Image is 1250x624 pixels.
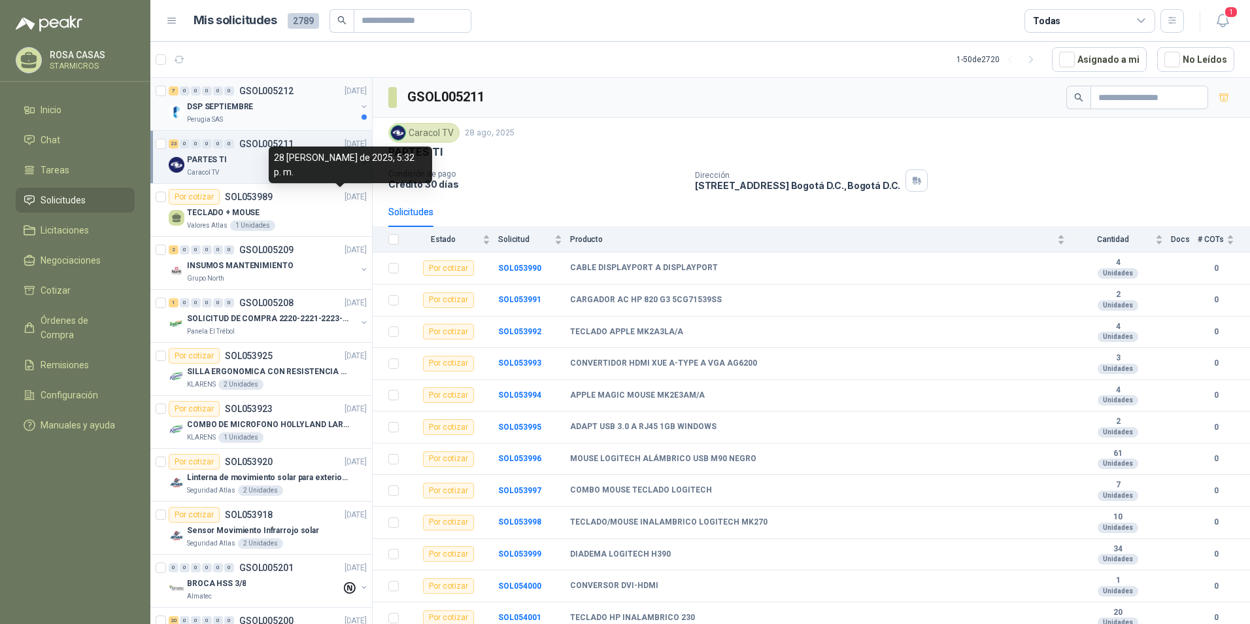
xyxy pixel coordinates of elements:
img: Company Logo [169,475,184,491]
img: Logo peakr [16,16,82,31]
span: Negociaciones [41,253,101,268]
div: Caracol TV [388,123,460,143]
div: 0 [213,139,223,148]
b: 0 [1198,389,1234,402]
div: 0 [202,245,212,254]
a: Órdenes de Compra [16,308,135,347]
img: Company Logo [169,528,184,544]
span: 1 [1224,6,1238,18]
a: Solicitudes [16,188,135,213]
b: CONVERTIDOR HDMI XUE A-TYPE A VGA AG6200 [570,358,757,369]
p: COMBO DE MICROFONO HOLLYLAND LARK M2 [187,419,350,431]
b: SOL053999 [498,549,541,559]
p: Linterna de movimiento solar para exteriores con 77 leds [187,472,350,484]
b: CABLE DISPLAYPORT A DISPLAYPORT [570,263,718,273]
div: 0 [169,563,178,572]
button: 1 [1211,9,1234,33]
b: 61 [1073,449,1163,459]
div: Por cotizar [169,401,220,417]
p: [DATE] [345,350,367,362]
span: 2789 [288,13,319,29]
a: SOL053996 [498,454,541,463]
div: 0 [180,245,190,254]
p: Seguridad Atlas [187,538,235,549]
p: [STREET_ADDRESS] Bogotá D.C. , Bogotá D.C. [695,180,900,191]
div: 0 [202,86,212,95]
a: Manuales y ayuda [16,413,135,438]
b: 1 [1073,576,1163,586]
b: CARGADOR AC HP 820 G3 5CG71539SS [570,295,722,305]
div: 2 [169,245,178,254]
img: Company Logo [169,422,184,438]
a: SOL053993 [498,358,541,368]
p: PARTES TI [388,145,442,159]
div: 0 [180,298,190,307]
p: Condición de pago [388,169,684,179]
span: Licitaciones [41,223,89,237]
a: SOL053995 [498,423,541,432]
div: Por cotizar [423,324,474,339]
div: 2 Unidades [218,379,263,390]
div: 0 [191,298,201,307]
p: GSOL005209 [239,245,294,254]
p: GSOL005211 [239,139,294,148]
div: 0 [202,298,212,307]
div: 0 [202,139,212,148]
img: Company Logo [391,126,405,140]
b: TECLADO HP INALAMBRICO 230 [570,613,695,623]
b: DIADEMA LOGITECH H390 [570,549,671,560]
img: Company Logo [169,157,184,173]
div: 1 - 50 de 2720 [956,49,1041,70]
a: Configuración [16,383,135,407]
a: SOL053990 [498,264,541,273]
span: Órdenes de Compra [41,313,122,342]
div: Por cotizar [423,419,474,435]
b: 2 [1073,417,1163,427]
div: 2 Unidades [238,538,283,549]
b: 3 [1073,353,1163,364]
div: Por cotizar [423,260,474,276]
div: Unidades [1098,491,1138,501]
a: Tareas [16,158,135,182]
p: GSOL005212 [239,86,294,95]
b: 0 [1198,612,1234,624]
div: Por cotizar [423,451,474,467]
b: TECLADO/MOUSE INALAMBRICO LOGITECH MK270 [570,517,768,528]
div: Unidades [1098,586,1138,597]
span: # COTs [1198,235,1224,244]
p: PARTES TI [187,154,227,166]
div: Unidades [1098,554,1138,564]
p: BROCA HSS 3/8 [187,578,246,590]
a: 0 0 0 0 0 0 GSOL005201[DATE] Company LogoBROCA HSS 3/8Almatec [169,560,369,602]
a: Inicio [16,97,135,122]
div: 2 Unidades [238,485,283,496]
div: 0 [191,563,201,572]
div: 1 Unidades [230,220,275,231]
p: [DATE] [345,85,367,97]
th: # COTs [1198,227,1250,252]
a: SOL053991 [498,295,541,304]
b: 7 [1073,480,1163,491]
b: 0 [1198,357,1234,370]
b: TECLADO APPLE MK2A3LA/A [570,327,683,338]
span: Chat [41,133,60,147]
a: SOL053994 [498,390,541,400]
b: MOUSE LOGITECH ALÁMBRICO USB M90 NEGRO [570,454,756,464]
a: Por cotizarSOL053918[DATE] Company LogoSensor Movimiento Infrarrojo solarSeguridad Atlas2 Unidades [150,502,372,555]
a: Cotizar [16,278,135,303]
p: SILLA ERGONOMICA CON RESISTENCIA A 150KG [187,366,350,378]
span: Estado [407,235,480,244]
div: Por cotizar [423,515,474,530]
a: Negociaciones [16,248,135,273]
b: 0 [1198,326,1234,338]
p: DSP SEPTIEMBRE [187,101,253,113]
a: SOL053992 [498,327,541,336]
a: SOL054000 [498,581,541,591]
div: 0 [202,563,212,572]
p: Almatec [187,591,212,602]
h3: GSOL005211 [407,87,486,107]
